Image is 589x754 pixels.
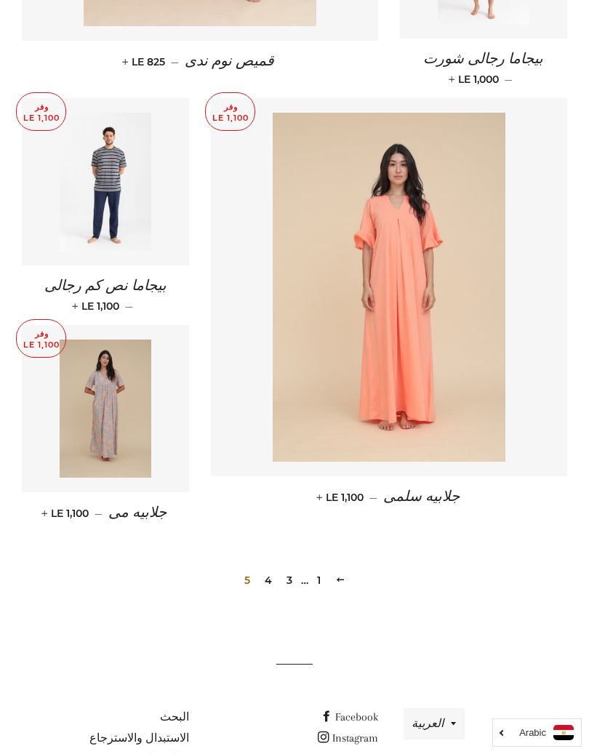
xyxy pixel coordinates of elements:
[318,731,378,745] a: Instagram
[452,73,499,86] span: LE 1,000
[44,278,167,294] span: بيجاما نص كم رجالى
[369,491,377,504] span: —
[404,708,465,739] button: العربية
[185,53,274,69] span: قميص نوم ندى
[75,300,119,313] span: LE 1,100
[500,725,574,740] a: Arabic
[400,39,567,98] a: بيجاما رجالى شورت — LE 1,000
[125,300,133,313] span: —
[311,569,326,591] a: 1
[239,569,256,591] span: 5
[95,507,103,520] span: —
[17,320,65,357] p: وفر LE 1,100
[211,476,567,518] a: جلابيه سلمى — LE 1,100
[423,51,543,67] span: بيجاما رجالى شورت
[125,55,165,68] span: LE 825
[383,489,460,505] span: جلابيه سلمى
[160,710,189,723] a: البحث
[505,73,513,86] span: —
[206,93,255,130] p: وفر LE 1,100
[319,491,364,504] span: LE 1,100
[17,93,65,130] p: وفر LE 1,100
[259,569,278,591] a: 4
[301,575,308,585] span: …
[44,507,89,520] span: LE 1,100
[22,265,189,325] a: بيجاما نص كم رجالى — LE 1,100
[171,55,179,68] span: —
[108,505,167,521] span: جلابيه مى
[281,569,298,591] a: 3
[89,731,189,745] a: الاستبدال والاسترجاع
[22,41,378,82] a: قميص نوم ندى — LE 825
[22,492,189,534] a: جلابيه مى — LE 1,100
[519,728,546,737] i: Arabic
[321,710,378,723] a: Facebook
